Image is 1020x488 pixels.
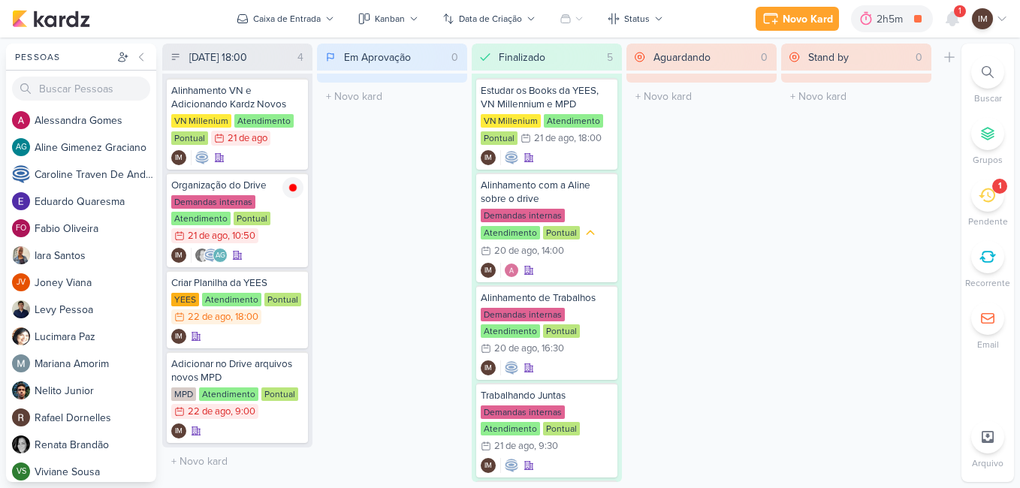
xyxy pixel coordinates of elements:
[35,437,156,453] div: R e n a t a B r a n d ã o
[481,209,565,222] div: Demandas internas
[171,329,186,344] div: Criador(a): Isabella Machado Guimarães
[977,338,999,351] p: Email
[12,165,30,183] img: Caroline Traven De Andrade
[484,155,492,162] p: IM
[171,150,186,165] div: Isabella Machado Guimarães
[756,7,839,31] button: Novo Kard
[481,360,496,375] div: Isabella Machado Guimarães
[165,450,309,472] input: + Novo kard
[35,275,156,291] div: J o n e y V i a n a
[231,407,255,417] div: , 9:00
[978,12,988,26] p: IM
[481,324,540,338] div: Atendimento
[504,360,519,375] img: Caroline Traven De Andrade
[204,248,219,263] img: Caroline Traven De Andrade
[35,248,156,264] div: I a r a S a n t o s
[484,267,492,275] p: IM
[35,329,156,345] div: L u c i m a r a P a z
[973,153,1003,167] p: Grupos
[534,441,558,451] div: , 9:30
[175,428,183,435] p: IM
[234,114,294,128] div: Atendimento
[574,134,602,143] div: , 18:00
[537,344,564,354] div: , 16:30
[972,8,993,29] div: Isabella Machado Guimarães
[199,387,258,401] div: Atendimento
[504,150,519,165] img: Caroline Traven De Andrade
[35,410,156,426] div: R a f a e l D o r n e l l e s
[494,344,537,354] div: 20 de ago
[500,360,519,375] div: Colaboradores: Caroline Traven De Andrade
[12,381,30,399] img: Nelito Junior
[12,10,90,28] img: kardz.app
[601,50,619,65] div: 5
[494,246,537,256] div: 20 de ago
[234,212,270,225] div: Pontual
[629,86,774,107] input: + Novo kard
[35,356,156,372] div: M a r i a n a A m o r i m
[504,263,519,278] img: Alessandra Gomes
[171,179,303,192] div: Organização do Drive
[500,458,519,473] div: Colaboradores: Caroline Traven De Andrade
[481,150,496,165] div: Isabella Machado Guimarães
[16,224,26,233] p: FO
[784,86,928,107] input: + Novo kard
[12,408,30,426] img: Rafael Dornelles
[481,84,613,111] div: Estudar os Books da YEES, VN Millennium e MPD
[171,150,186,165] div: Criador(a): Isabella Machado Guimarães
[534,134,574,143] div: 21 de ago
[965,276,1010,290] p: Recorrente
[35,221,156,236] div: F a b i o O l i v e i r a
[12,273,30,291] div: Joney Viana
[783,11,833,27] div: Novo Kard
[755,50,774,65] div: 0
[228,231,255,241] div: , 10:50
[35,113,156,128] div: A l e s s a n d r a G o m e s
[320,86,464,107] input: + Novo kard
[175,252,183,260] p: IM
[537,246,564,256] div: , 14:00
[877,11,907,27] div: 2h5m
[171,195,255,209] div: Demandas internas
[12,354,30,372] img: Mariana Amorim
[481,226,540,239] div: Atendimento
[481,405,565,419] div: Demandas internas
[171,84,303,111] div: Alinhamento VN e Adicionando Kardz Novos
[543,422,580,435] div: Pontual
[188,407,231,417] div: 22 de ago
[543,324,580,338] div: Pontual
[481,263,496,278] div: Criador(a): Isabella Machado Guimarães
[998,180,1001,192] div: 1
[213,248,228,263] div: Aline Gimenez Graciano
[175,155,183,162] p: IM
[171,293,199,306] div: YEES
[35,167,156,182] div: C a r o l i n e T r a v e n D e A n d r a d e
[544,114,603,128] div: Atendimento
[171,329,186,344] div: Isabella Machado Guimarães
[171,131,208,145] div: Pontual
[202,293,261,306] div: Atendimento
[12,77,150,101] input: Buscar Pessoas
[484,462,492,470] p: IM
[264,293,301,306] div: Pontual
[481,150,496,165] div: Criador(a): Isabella Machado Guimarães
[974,92,1002,105] p: Buscar
[481,308,565,321] div: Demandas internas
[171,248,186,263] div: Criador(a): Isabella Machado Guimarães
[12,246,30,264] img: Iara Santos
[504,458,519,473] img: Caroline Traven De Andrade
[12,219,30,237] div: Fabio Oliveira
[445,50,464,65] div: 0
[216,252,225,260] p: AG
[12,111,30,129] img: Alessandra Gomes
[12,50,114,64] div: Pessoas
[191,150,210,165] div: Colaboradores: Caroline Traven De Andrade
[171,423,186,438] div: Criador(a): Isabella Machado Guimarães
[195,150,210,165] img: Caroline Traven De Andrade
[543,226,580,239] div: Pontual
[231,312,258,322] div: , 18:00
[175,333,183,341] p: IM
[481,263,496,278] div: Isabella Machado Guimarães
[191,248,228,263] div: Colaboradores: Renata Brandão, Caroline Traven De Andrade, Aline Gimenez Graciano
[291,50,309,65] div: 4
